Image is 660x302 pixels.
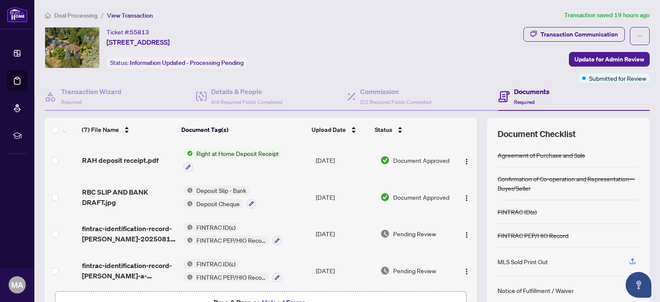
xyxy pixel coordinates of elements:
[183,259,282,282] button: Status IconFINTRAC ID(s)Status IconFINTRAC PEP/HIO Record
[78,118,178,142] th: (7) File Name
[183,199,193,208] img: Status Icon
[107,37,170,47] span: [STREET_ADDRESS]
[460,264,474,278] button: Logo
[498,286,574,295] div: Notice of Fulfillment / Waiver
[183,223,193,232] img: Status Icon
[11,279,23,291] span: MA
[380,229,390,238] img: Document Status
[463,195,470,201] img: Logo
[463,232,470,238] img: Logo
[523,27,625,42] button: Transaction Communication
[312,142,377,179] td: [DATE]
[380,156,390,165] img: Document Status
[498,207,537,217] div: FINTRAC ID(s)
[101,10,104,20] li: /
[193,199,243,208] span: Deposit Cheque
[183,235,193,245] img: Status Icon
[107,12,153,19] span: View Transaction
[130,59,244,67] span: Information Updated - Processing Pending
[371,118,448,142] th: Status
[130,28,149,36] span: 55813
[178,118,308,142] th: Document Tag(s)
[7,6,27,22] img: logo
[626,272,651,298] button: Open asap
[393,156,449,165] span: Document Approved
[514,86,550,97] h4: Documents
[107,27,149,37] div: Ticket #:
[183,149,282,172] button: Status IconRight at Home Deposit Receipt
[193,235,269,245] span: FINTRAC PEP/HIO Record
[211,86,282,97] h4: Details & People
[463,268,470,275] img: Logo
[498,150,585,160] div: Agreement of Purchase and Sale
[360,86,431,97] h4: Commission
[82,125,119,134] span: (7) File Name
[498,128,576,140] span: Document Checklist
[463,158,470,165] img: Logo
[312,179,377,216] td: [DATE]
[460,190,474,204] button: Logo
[460,227,474,241] button: Logo
[360,99,431,105] span: 2/2 Required Fields Completed
[193,223,239,232] span: FINTRAC ID(s)
[82,155,159,165] span: RAH deposit receipt.pdf
[183,272,193,282] img: Status Icon
[193,259,239,268] span: FINTRAC ID(s)
[498,257,548,266] div: MLS Sold Print Out
[498,174,639,193] div: Confirmation of Co-operation and Representation—Buyer/Seller
[380,192,390,202] img: Document Status
[498,231,568,240] div: FINTRAC PEP/HIO Record
[637,33,643,39] span: ellipsis
[312,252,377,289] td: [DATE]
[183,186,193,195] img: Status Icon
[393,229,436,238] span: Pending Review
[61,99,82,105] span: Required
[312,216,377,253] td: [DATE]
[564,10,650,20] article: Transaction saved 19 hours ago
[193,186,250,195] span: Deposit Slip - Bank
[569,52,650,67] button: Update for Admin Review
[193,272,269,282] span: FINTRAC PEP/HIO Record
[380,266,390,275] img: Document Status
[312,125,346,134] span: Upload Date
[183,259,193,268] img: Status Icon
[211,99,282,105] span: 4/4 Required Fields Completed
[375,125,392,134] span: Status
[45,12,51,18] span: home
[541,27,618,41] div: Transaction Communication
[308,118,372,142] th: Upload Date
[61,86,122,97] h4: Transaction Wizard
[183,186,256,209] button: Status IconDeposit Slip - BankStatus IconDeposit Cheque
[82,187,176,207] span: RBC SLIP AND BANK DRAFT.jpg
[514,99,535,105] span: Required
[460,153,474,167] button: Logo
[183,149,193,158] img: Status Icon
[589,73,646,83] span: Submitted for Review
[82,260,176,281] span: fintrac-identification-record-[PERSON_NAME]-a-[PERSON_NAME]-20250816-134518.pdf
[54,12,98,19] span: Deal Processing
[393,266,436,275] span: Pending Review
[82,223,176,244] span: fintrac-identification-record-[PERSON_NAME]-20250816-131843.pdf
[183,223,282,246] button: Status IconFINTRAC ID(s)Status IconFINTRAC PEP/HIO Record
[574,52,644,66] span: Update for Admin Review
[393,192,449,202] span: Document Approved
[193,149,282,158] span: Right at Home Deposit Receipt
[45,27,99,68] img: IMG-E12348656_1.jpg
[107,57,247,68] div: Status:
